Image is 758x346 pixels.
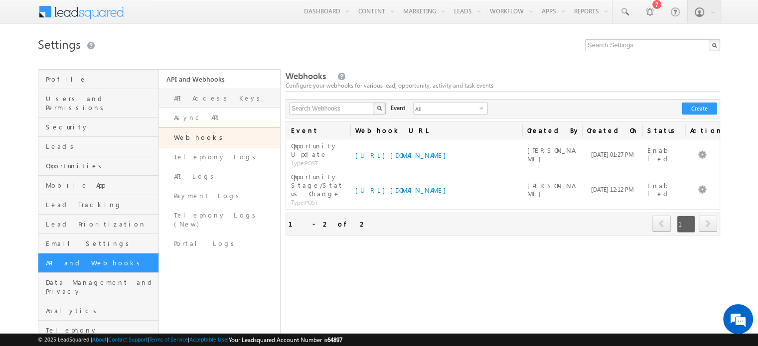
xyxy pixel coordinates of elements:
a: Telephony Logs (New) [159,206,280,234]
span: Webhooks [286,70,326,82]
span: 64897 [327,336,342,344]
span: [DATE] 12:12 PM [591,186,634,193]
span: Opportunity Stage/Status Change [291,172,343,198]
span: Type: [291,159,305,167]
a: Webhook URL [350,122,522,139]
a: prev [652,216,671,232]
input: Search Settings [585,39,720,51]
a: [URL][DOMAIN_NAME] [355,151,451,159]
a: Analytics [38,301,158,321]
a: Terms of Service [149,336,188,343]
span: select [479,106,487,110]
img: Search [377,106,382,111]
a: Created By [522,122,583,139]
span: Type: [291,199,305,206]
a: Mobile App [38,176,158,195]
span: POST [291,160,318,166]
span: Enabled [647,181,673,198]
a: Lead Prioritization [38,215,158,234]
a: Email Settings [38,234,158,253]
span: Settings [38,36,81,52]
a: Leads [38,137,158,156]
span: Analytics [46,306,156,315]
span: POST [291,199,318,206]
a: next [699,216,717,232]
a: API Logs [159,167,280,186]
a: Status [642,122,685,139]
span: prev [652,215,671,232]
a: Profile [38,70,158,89]
span: 1 [677,216,695,232]
a: Created On(sorted descending) [582,122,642,139]
span: Security [46,122,156,131]
span: © 2025 LeadSquared | | | | | [38,335,342,345]
span: Email Settings [46,239,156,248]
a: Acceptable Use [189,336,227,343]
span: Profile [46,75,156,84]
button: Create [682,103,717,115]
span: [PERSON_NAME] [527,146,574,163]
span: All [414,103,479,114]
a: Security [38,117,158,137]
a: Async API [159,108,280,127]
span: Enabled [647,146,673,163]
span: Your Leadsquared Account Number is [229,336,342,344]
div: 1 - 2 of 2 [289,218,367,230]
a: Portal Logs [159,234,280,253]
span: (sorted descending) [638,127,646,135]
span: Opportunities [46,161,156,170]
span: Actions [685,122,720,139]
span: API and Webhooks [46,258,156,267]
span: [DATE] 01:27 PM [591,151,634,158]
span: Lead Tracking [46,200,156,209]
a: Telephony Logs [159,147,280,167]
a: Telephony [38,321,158,340]
a: Opportunities [38,156,158,176]
span: Opportunity Update [291,141,338,158]
a: Contact Support [108,336,148,343]
a: Users and Permissions [38,89,158,117]
a: About [92,336,107,343]
span: Event [391,104,405,113]
span: Users and Permissions [46,94,156,112]
span: Lead Prioritization [46,220,156,229]
a: Data Management and Privacy [38,273,158,301]
a: API and Webhooks [38,253,158,273]
span: Leads [46,142,156,151]
a: Webhooks [159,127,280,147]
span: Telephony [46,326,156,335]
span: [PERSON_NAME] [527,181,574,198]
span: next [699,215,717,232]
a: API and Webhooks [159,70,280,89]
span: Data Management and Privacy [46,278,156,296]
a: Event [286,122,350,139]
a: [URL][DOMAIN_NAME] [355,186,451,194]
a: API Access Keys [159,89,280,108]
span: Mobile App [46,181,156,190]
a: Lead Tracking [38,195,158,215]
div: Configure your webhooks for various lead, opportunity, activity and task events [286,81,720,90]
a: Payment Logs [159,186,280,206]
